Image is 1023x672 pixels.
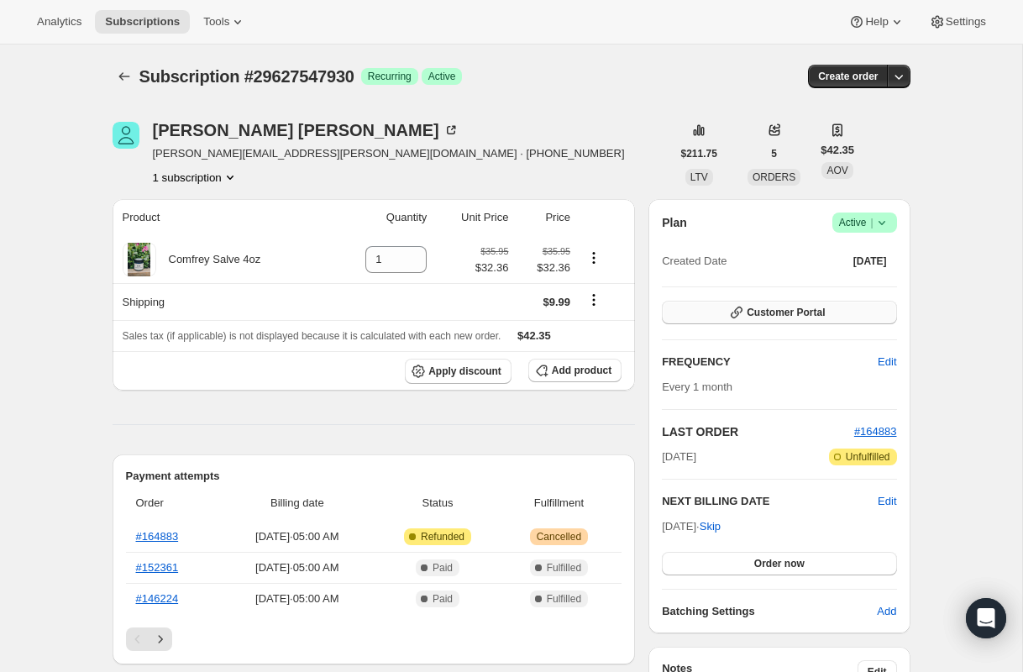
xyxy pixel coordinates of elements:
[379,495,496,512] span: Status
[95,10,190,34] button: Subscriptions
[405,359,511,384] button: Apply discount
[105,15,180,29] span: Subscriptions
[662,214,687,231] h2: Plan
[662,301,896,324] button: Customer Portal
[543,246,570,256] small: $35.95
[690,171,708,183] span: LTV
[225,495,369,512] span: Billing date
[113,199,331,236] th: Product
[537,530,581,543] span: Cancelled
[552,364,611,377] span: Add product
[662,552,896,575] button: Order now
[126,468,622,485] h2: Payment attempts
[853,255,887,268] span: [DATE]
[839,214,890,231] span: Active
[225,559,369,576] span: [DATE] · 05:00 AM
[580,249,607,267] button: Product actions
[771,147,777,160] span: 5
[368,70,412,83] span: Recurring
[136,592,179,605] a: #146224
[113,122,139,149] span: Marian Hertzog
[528,359,622,382] button: Add product
[193,10,256,34] button: Tools
[153,169,239,186] button: Product actions
[838,10,915,34] button: Help
[919,10,996,34] button: Settings
[946,15,986,29] span: Settings
[225,591,369,607] span: [DATE] · 05:00 AM
[865,15,888,29] span: Help
[671,142,727,165] button: $211.75
[513,199,575,236] th: Price
[126,485,221,522] th: Order
[877,603,896,620] span: Add
[826,165,847,176] span: AOV
[821,142,854,159] span: $42.35
[113,283,331,320] th: Shipping
[700,518,721,535] span: Skip
[433,592,453,606] span: Paid
[506,495,612,512] span: Fulfillment
[878,354,896,370] span: Edit
[517,329,551,342] span: $42.35
[113,65,136,88] button: Subscriptions
[662,520,721,533] span: [DATE] ·
[662,423,854,440] h2: LAST ORDER
[870,216,873,229] span: |
[156,251,261,268] div: Comfrey Salve 4oz
[433,561,453,575] span: Paid
[480,246,508,256] small: $35.95
[662,253,727,270] span: Created Date
[662,354,878,370] h2: FREQUENCY
[203,15,229,29] span: Tools
[428,365,501,378] span: Apply discount
[126,627,622,651] nav: Pagination
[580,291,607,309] button: Shipping actions
[136,530,179,543] a: #164883
[475,260,509,276] span: $32.36
[761,142,787,165] button: 5
[136,561,179,574] a: #152361
[547,592,581,606] span: Fulfilled
[225,528,369,545] span: [DATE] · 05:00 AM
[139,67,354,86] span: Subscription #29627547930
[662,493,878,510] h2: NEXT BILLING DATE
[878,493,896,510] button: Edit
[662,603,877,620] h6: Batching Settings
[753,171,795,183] span: ORDERS
[867,598,906,625] button: Add
[123,330,501,342] span: Sales tax (if applicable) is not displayed because it is calculated with each new order.
[330,199,432,236] th: Quantity
[662,381,732,393] span: Every 1 month
[854,423,897,440] button: #164883
[681,147,717,160] span: $211.75
[966,598,1006,638] div: Open Intercom Messenger
[27,10,92,34] button: Analytics
[432,199,513,236] th: Unit Price
[518,260,570,276] span: $32.36
[547,561,581,575] span: Fulfilled
[843,249,897,273] button: [DATE]
[543,296,570,308] span: $9.99
[808,65,888,88] button: Create order
[662,449,696,465] span: [DATE]
[818,70,878,83] span: Create order
[854,425,897,438] a: #164883
[846,450,890,464] span: Unfulfilled
[428,70,456,83] span: Active
[149,627,172,651] button: Next
[153,145,625,162] span: [PERSON_NAME][EMAIL_ADDRESS][PERSON_NAME][DOMAIN_NAME] · [PHONE_NUMBER]
[868,349,906,375] button: Edit
[690,513,731,540] button: Skip
[754,557,805,570] span: Order now
[37,15,81,29] span: Analytics
[153,122,459,139] div: [PERSON_NAME] [PERSON_NAME]
[421,530,464,543] span: Refunded
[747,306,825,319] span: Customer Portal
